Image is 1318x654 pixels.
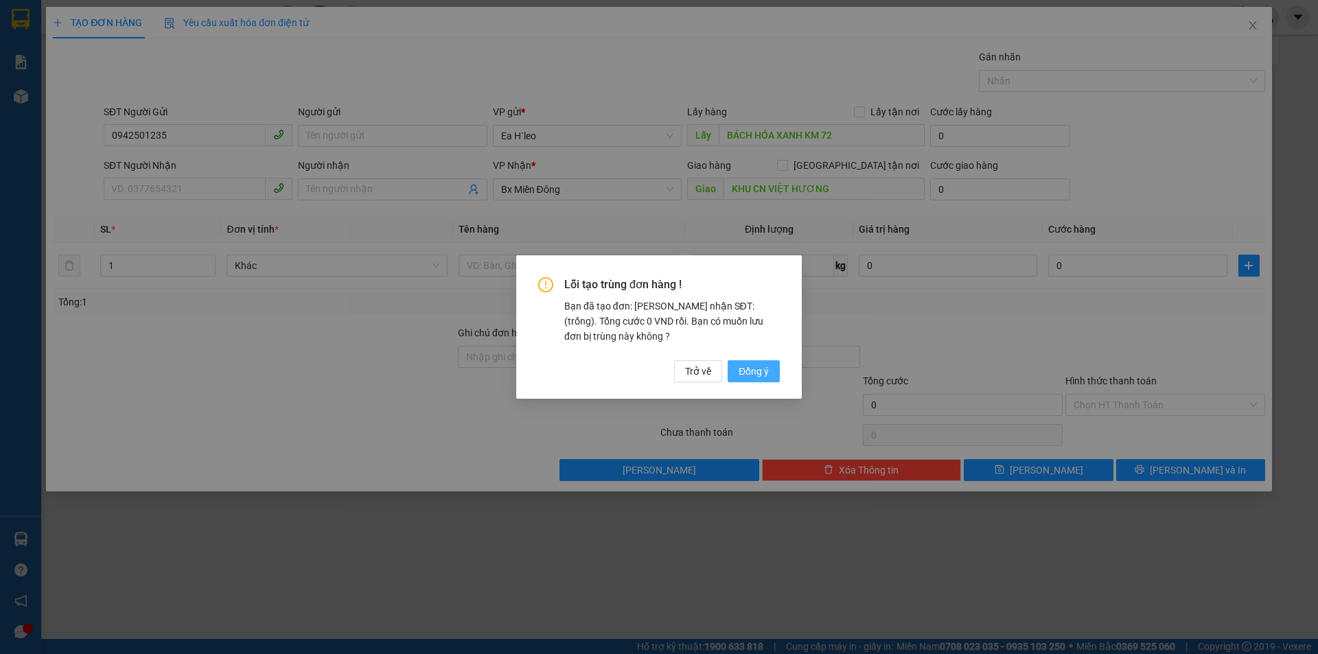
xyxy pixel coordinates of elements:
[685,364,711,379] span: Trở về
[674,360,722,382] button: Trở về
[564,277,780,292] span: Lỗi tạo trùng đơn hàng !
[728,360,780,382] button: Đồng ý
[739,364,769,379] span: Đồng ý
[564,299,780,344] div: Bạn đã tạo đơn: [PERSON_NAME] nhận SĐT: (trống). Tổng cước 0 VND rồi. Bạn có muốn lưu đơn bị trùn...
[538,277,553,292] span: exclamation-circle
